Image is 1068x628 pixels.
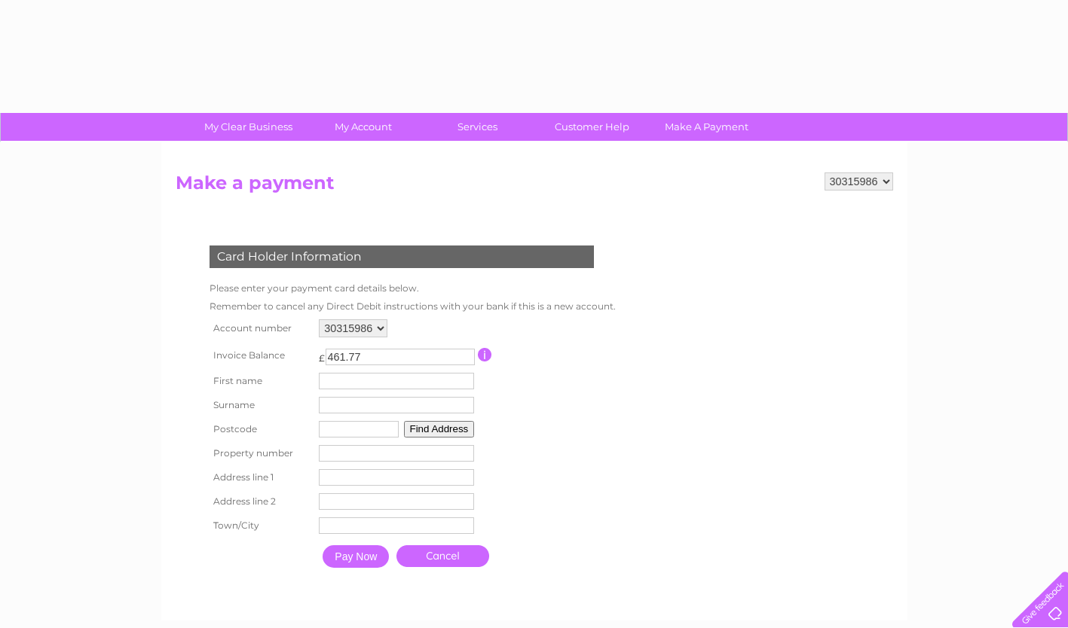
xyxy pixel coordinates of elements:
th: Town/City [206,514,316,538]
th: Invoice Balance [206,341,316,369]
th: Address line 2 [206,489,316,514]
a: My Clear Business [186,113,311,141]
a: My Account [301,113,425,141]
th: Surname [206,393,316,417]
th: Address line 1 [206,465,316,489]
h2: Make a payment [176,172,893,201]
td: Remember to cancel any Direct Debit instructions with your bank if this is a new account. [206,297,620,316]
td: Please enter your payment card details below. [206,279,620,297]
input: Pay Now [323,545,389,568]
th: Property number [206,441,316,465]
button: Find Address [404,421,475,437]
input: Information [478,348,492,361]
a: Make A Payment [644,113,769,141]
a: Services [415,113,540,141]
a: Customer Help [530,113,654,141]
th: First name [206,369,316,393]
div: Card Holder Information [210,245,594,268]
a: Cancel [396,545,489,567]
th: Account number [206,316,316,341]
td: £ [319,345,325,364]
th: Postcode [206,417,316,441]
